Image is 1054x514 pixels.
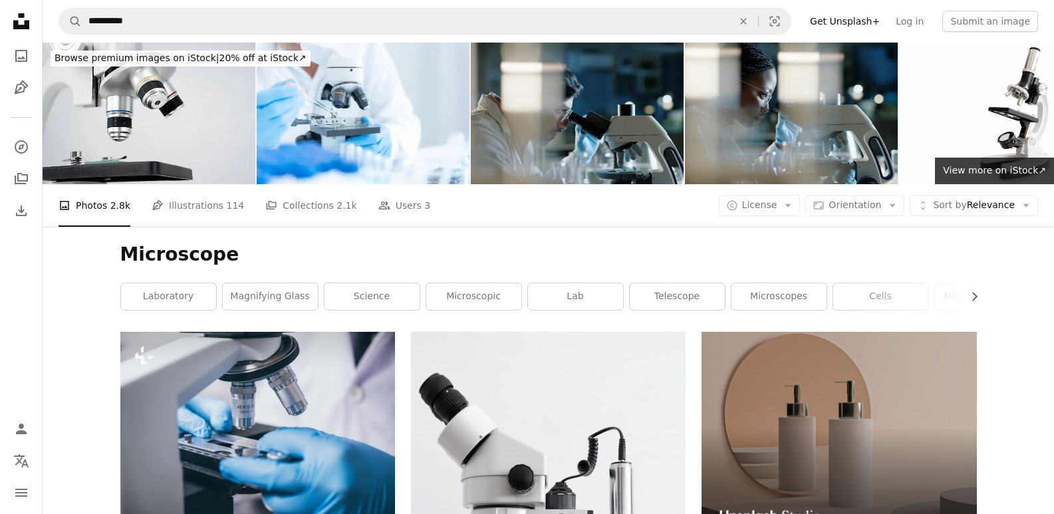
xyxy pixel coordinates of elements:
a: science [325,283,420,310]
a: microscopic [426,283,521,310]
span: 20% off at iStock ↗ [55,53,307,63]
a: Get Unsplash+ [802,11,888,32]
a: laboratory [121,283,216,310]
img: Examining samples and liquid,Medical equipment. Medical microscope isolated on a white background. [43,43,255,184]
img: Doctor, microscope and analysis in lab for medical study, scientific innovation and stem cell res... [471,43,684,184]
img: Scientist, microscope and analysis in lab for healthcare, innovation and development in stem cell... [685,43,898,184]
a: Explore [8,134,35,160]
img: Scientist analyze biochemical samples in advanced scientific laboratory. Medical professional use... [257,43,469,184]
span: Orientation [829,199,881,210]
span: Relevance [933,199,1015,212]
a: Log in / Sign up [8,416,35,442]
a: Collections [8,166,35,192]
a: microscope view [935,283,1030,310]
button: Submit an image [942,11,1038,32]
a: Home — Unsplash [8,8,35,37]
a: Young scientist looking through a microscope in a laboratory. Young scientist doing some research. [120,417,395,429]
a: microscopes [731,283,827,310]
a: cells [833,283,928,310]
span: Browse premium images on iStock | [55,53,219,63]
a: lab [528,283,623,310]
a: magnifying glass [223,283,318,310]
a: Browse premium images on iStock|20% off at iStock↗ [43,43,319,74]
a: Illustrations [8,74,35,101]
span: License [742,199,777,210]
span: Sort by [933,199,966,210]
a: Download History [8,197,35,224]
span: 3 [424,198,430,213]
h1: Microscope [120,243,977,267]
a: Collections 2.1k [265,184,356,227]
span: 114 [227,198,245,213]
a: Users 3 [378,184,431,227]
button: License [719,195,801,216]
button: Orientation [805,195,904,216]
button: scroll list to the right [962,283,977,310]
button: Search Unsplash [59,9,82,34]
span: 2.1k [336,198,356,213]
button: Language [8,448,35,474]
a: Photos [8,43,35,69]
a: View more on iStock↗ [935,158,1054,184]
a: Illustrations 114 [152,184,244,227]
span: View more on iStock ↗ [943,165,1046,176]
button: Menu [8,479,35,506]
form: Find visuals sitewide [59,8,791,35]
a: Log in [888,11,932,32]
button: Sort byRelevance [910,195,1038,216]
button: Clear [729,9,758,34]
a: telescope [630,283,725,310]
button: Visual search [759,9,791,34]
